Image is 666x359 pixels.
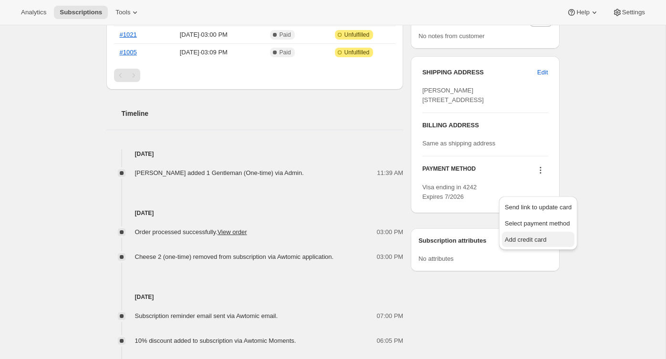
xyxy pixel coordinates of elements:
[114,69,396,82] nav: Pagination
[120,31,137,38] a: #1021
[505,236,546,243] span: Add credit card
[531,65,553,80] button: Edit
[502,232,574,247] button: Add credit card
[218,228,247,236] a: View order
[377,252,404,262] span: 03:00 PM
[161,48,247,57] span: [DATE] · 03:09 PM
[422,165,476,178] h3: PAYMENT METHOD
[418,236,530,249] h3: Subscription attributes
[422,184,477,200] span: Visa ending in 4242 Expires 7/2026
[135,228,247,236] span: Order processed successfully.
[280,49,291,56] span: Paid
[607,6,651,19] button: Settings
[106,208,404,218] h4: [DATE]
[377,168,403,178] span: 11:39 AM
[418,255,454,262] span: No attributes
[377,311,404,321] span: 07:00 PM
[21,9,46,16] span: Analytics
[60,9,102,16] span: Subscriptions
[422,68,537,77] h3: SHIPPING ADDRESS
[576,9,589,16] span: Help
[502,199,574,215] button: Send link to update card
[106,292,404,302] h4: [DATE]
[622,9,645,16] span: Settings
[135,312,278,319] span: Subscription reminder email sent via Awtomic email.
[122,109,404,118] h2: Timeline
[561,6,604,19] button: Help
[54,6,108,19] button: Subscriptions
[15,6,52,19] button: Analytics
[115,9,130,16] span: Tools
[344,49,370,56] span: Unfulfilled
[422,140,495,147] span: Same as shipping address
[110,6,146,19] button: Tools
[120,49,137,56] a: #1005
[505,220,570,227] span: Select payment method
[161,30,247,40] span: [DATE] · 03:00 PM
[537,68,548,77] span: Edit
[422,121,548,130] h3: BILLING ADDRESS
[418,32,485,40] span: No notes from customer
[505,204,572,211] span: Send link to update card
[422,87,484,103] span: [PERSON_NAME] [STREET_ADDRESS]
[280,31,291,39] span: Paid
[135,253,334,260] span: Cheese 2 (one-time) removed from subscription via Awtomic application.
[344,31,370,39] span: Unfulfilled
[377,227,404,237] span: 03:00 PM
[135,337,296,344] span: 10% discount added to subscription via Awtomic Moments.
[106,149,404,159] h4: [DATE]
[377,336,404,346] span: 06:05 PM
[135,169,304,176] span: [PERSON_NAME] added 1 Gentleman (One-time) via Admin.
[502,215,574,231] button: Select payment method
